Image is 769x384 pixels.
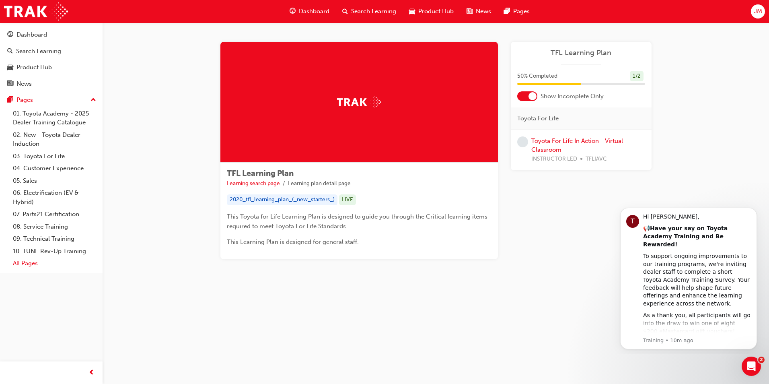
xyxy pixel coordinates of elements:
span: learningRecordVerb_NONE-icon [517,136,528,147]
a: Dashboard [3,27,99,42]
span: 50 % Completed [517,72,557,81]
button: Pages [3,93,99,107]
a: pages-iconPages [498,3,536,20]
a: news-iconNews [460,3,498,20]
a: Search Learning [3,44,99,59]
img: Trak [337,96,381,108]
li: Learning plan detail page [288,179,351,188]
a: Learning search page [227,180,280,187]
span: Search Learning [351,7,396,16]
button: DashboardSearch LearningProduct HubNews [3,26,99,93]
span: up-icon [90,95,96,105]
iframe: Intercom live chat [742,357,761,376]
span: TFL Learning Plan [227,169,294,178]
span: pages-icon [7,97,13,104]
a: 08. Service Training [10,221,99,233]
span: TFLIAVC [586,155,607,164]
div: 1 / 2 [630,71,644,82]
a: 06. Electrification (EV & Hybrid) [10,187,99,208]
a: 03. Toyota For Life [10,150,99,163]
iframe: Intercom notifications message [608,200,769,354]
a: 05. Sales [10,175,99,187]
a: 07. Parts21 Certification [10,208,99,221]
span: pages-icon [504,6,510,17]
span: car-icon [409,6,415,17]
span: guage-icon [7,31,13,39]
div: Dashboard [16,30,47,39]
button: JM [751,4,765,19]
a: 04. Customer Experience [10,162,99,175]
span: Pages [513,7,530,16]
div: News [16,79,32,89]
div: Pages [16,95,33,105]
a: Product Hub [3,60,99,75]
img: Trak [4,2,68,21]
a: TFL Learning Plan [517,48,645,58]
span: news-icon [7,81,13,88]
a: 10. TUNE Rev-Up Training [10,245,99,258]
span: Toyota For Life [517,114,559,123]
div: Search Learning [16,47,61,56]
span: Show Incomplete Only [541,92,604,101]
div: 2020_tfl_learning_plan_(_new_starters_) [227,194,337,205]
a: 09. Technical Training [10,233,99,245]
span: This Toyota for Life Learning Plan is designed to guide you through the Critical learning items r... [227,213,489,230]
a: 01. Toyota Academy - 2025 Dealer Training Catalogue [10,107,99,129]
div: Product Hub [16,63,52,72]
span: This Learning Plan is designed for general staff. [227,238,359,246]
span: guage-icon [290,6,296,17]
span: INSTRUCTOR LED [531,155,577,164]
span: search-icon [342,6,348,17]
span: prev-icon [88,368,95,378]
span: search-icon [7,48,13,55]
a: car-iconProduct Hub [403,3,460,20]
span: News [476,7,491,16]
span: JM [754,7,762,16]
a: News [3,76,99,91]
span: Product Hub [418,7,454,16]
a: search-iconSearch Learning [336,3,403,20]
span: 2 [758,357,765,363]
span: car-icon [7,64,13,71]
a: Toyota For Life In Action - Virtual Classroom [531,137,623,154]
span: Dashboard [299,7,329,16]
a: All Pages [10,257,99,270]
a: guage-iconDashboard [283,3,336,20]
div: LIVE [339,194,356,205]
span: news-icon [467,6,473,17]
a: 02. New - Toyota Dealer Induction [10,129,99,150]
